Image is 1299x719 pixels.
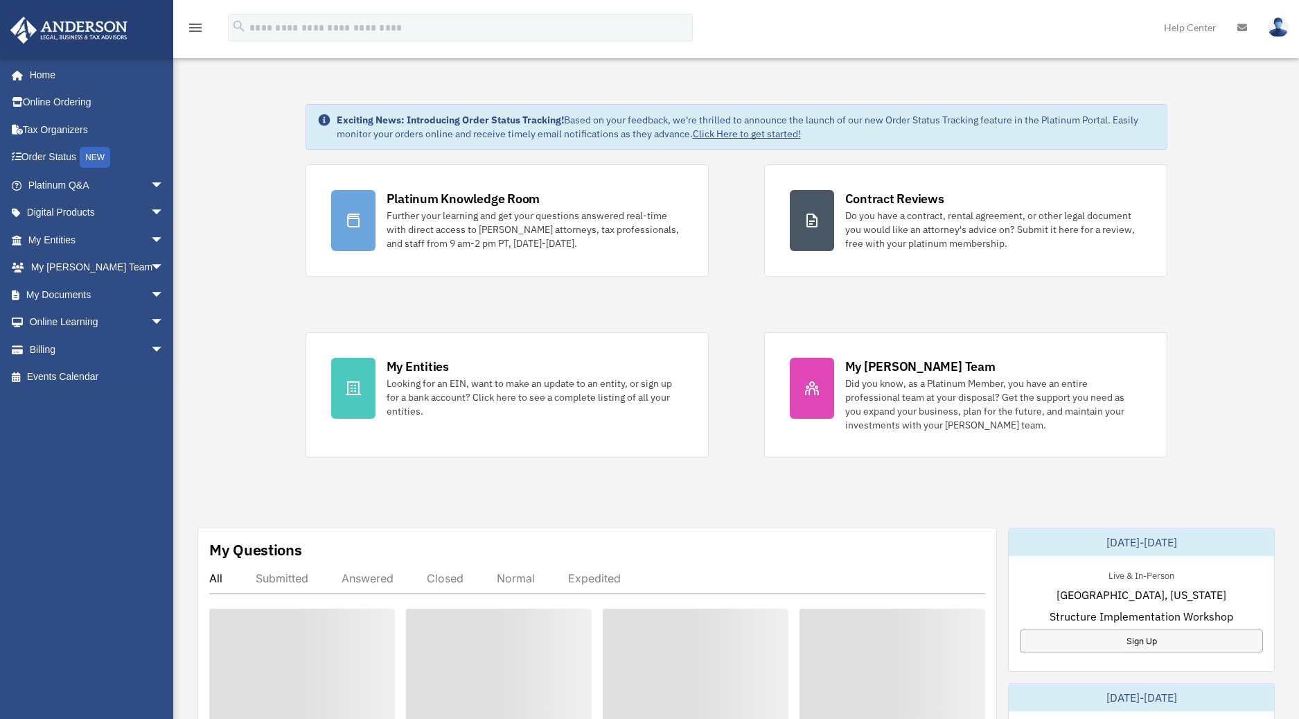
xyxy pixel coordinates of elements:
div: Do you have a contract, rental agreement, or other legal document you would like an attorney's ad... [845,209,1142,250]
a: Order StatusNEW [10,144,185,172]
a: Online Learningarrow_drop_down [10,309,185,336]
div: Based on your feedback, we're thrilled to announce the launch of our new Order Status Tracking fe... [337,113,1156,141]
div: Looking for an EIN, want to make an update to an entity, or sign up for a bank account? Click her... [387,376,683,418]
a: My Entities Looking for an EIN, want to make an update to an entity, or sign up for a bank accoun... [306,332,709,458]
span: arrow_drop_down [150,309,178,337]
span: arrow_drop_down [150,281,178,309]
a: Online Ordering [10,89,185,116]
a: My Entitiesarrow_drop_down [10,226,185,254]
a: Contract Reviews Do you have a contract, rental agreement, or other legal document you would like... [764,164,1167,277]
a: Events Calendar [10,363,185,391]
a: menu [187,24,204,36]
a: Billingarrow_drop_down [10,336,185,363]
span: arrow_drop_down [150,199,178,227]
a: Sign Up [1020,630,1263,652]
div: My Questions [209,539,302,560]
div: Expedited [568,571,621,585]
i: menu [187,19,204,36]
span: arrow_drop_down [150,336,178,364]
div: My [PERSON_NAME] Team [845,358,996,375]
div: Live & In-Person [1097,567,1185,582]
span: [GEOGRAPHIC_DATA], [US_STATE] [1057,587,1226,603]
div: Did you know, as a Platinum Member, you have an entire professional team at your disposal? Get th... [845,376,1142,432]
a: Tax Organizers [10,116,185,144]
a: Platinum Q&Aarrow_drop_down [10,171,185,199]
span: arrow_drop_down [150,171,178,200]
div: My Entities [387,358,449,375]
div: Further your learning and get your questions answered real-time with direct access to [PERSON_NAM... [387,209,683,250]
div: Closed [427,571,463,585]
strong: Exciting News: Introducing Order Status Tracking! [337,114,564,126]
img: Anderson Advisors Platinum Portal [6,17,132,44]
span: arrow_drop_down [150,254,178,282]
div: All [209,571,222,585]
div: Normal [497,571,535,585]
div: [DATE]-[DATE] [1009,528,1274,556]
div: NEW [80,147,110,168]
div: Platinum Knowledge Room [387,190,540,207]
span: Structure Implementation Workshop [1050,608,1233,625]
a: My [PERSON_NAME] Teamarrow_drop_down [10,254,185,281]
i: search [231,19,247,34]
a: Click Here to get started! [693,128,801,140]
span: arrow_drop_down [150,226,178,254]
div: Answered [342,571,394,585]
img: User Pic [1268,17,1289,37]
a: Platinum Knowledge Room Further your learning and get your questions answered real-time with dire... [306,164,709,277]
div: Submitted [256,571,308,585]
div: [DATE]-[DATE] [1009,684,1274,711]
a: Home [10,61,178,89]
a: Digital Productsarrow_drop_down [10,199,185,227]
div: Contract Reviews [845,190,944,207]
a: My Documentsarrow_drop_down [10,281,185,309]
a: My [PERSON_NAME] Team Did you know, as a Platinum Member, you have an entire professional team at... [764,332,1167,458]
